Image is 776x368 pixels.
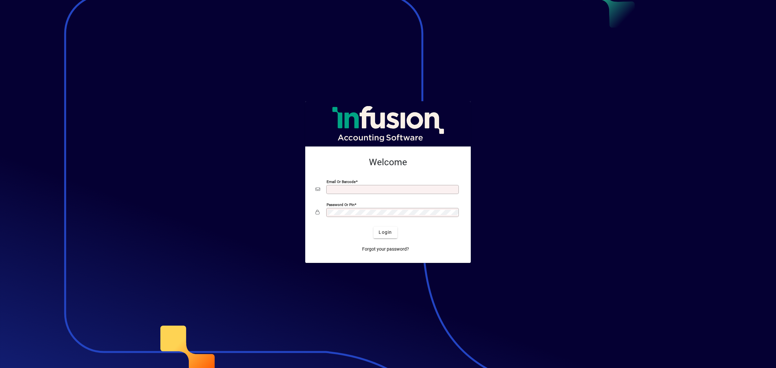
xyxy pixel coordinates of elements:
mat-label: Email or Barcode [327,179,356,184]
a: Forgot your password? [360,244,412,255]
h2: Welcome [316,157,460,168]
span: Login [379,229,392,236]
span: Forgot your password? [362,246,409,253]
button: Login [373,227,397,238]
mat-label: Password or Pin [327,202,354,207]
